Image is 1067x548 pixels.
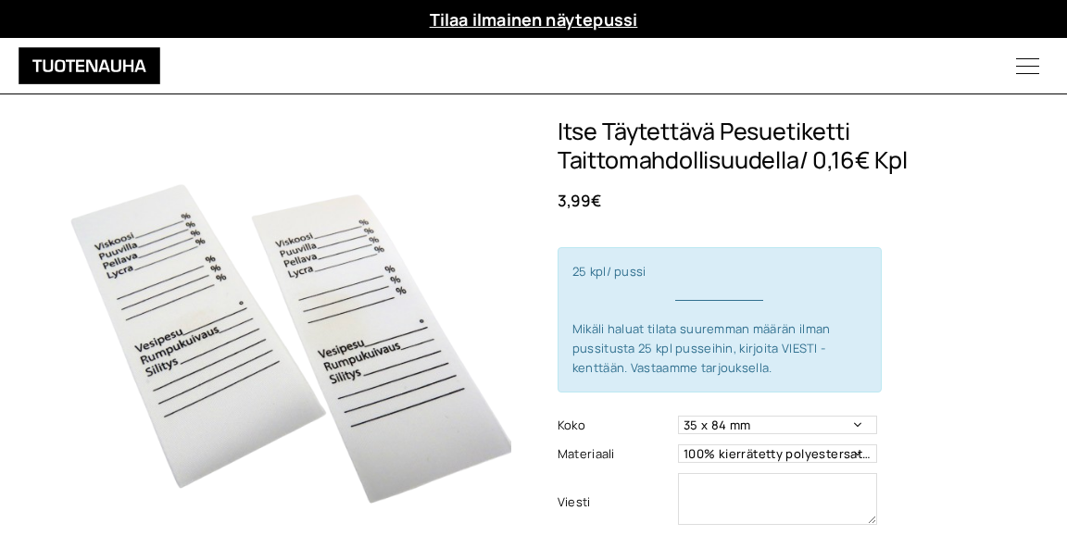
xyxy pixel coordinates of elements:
h1: Itse täytettävä pesuetiketti taittomahdollisuudella/ 0,16€ kpl [558,118,1039,175]
img: Tuotenauha Oy [19,47,160,84]
span: € [591,190,601,211]
label: Koko [558,416,673,435]
bdi: 3,99 [558,190,601,211]
button: Menu [988,38,1067,93]
span: 25 kpl/ pussi Mikäli haluat tilata suuremman määrän ilman pussitusta 25 kpl pusseihin, kirjoita V... [572,263,867,376]
label: Materiaali [558,444,673,464]
label: Viesti [558,492,673,512]
a: Tilaa ilmainen näytepussi [430,8,638,31]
